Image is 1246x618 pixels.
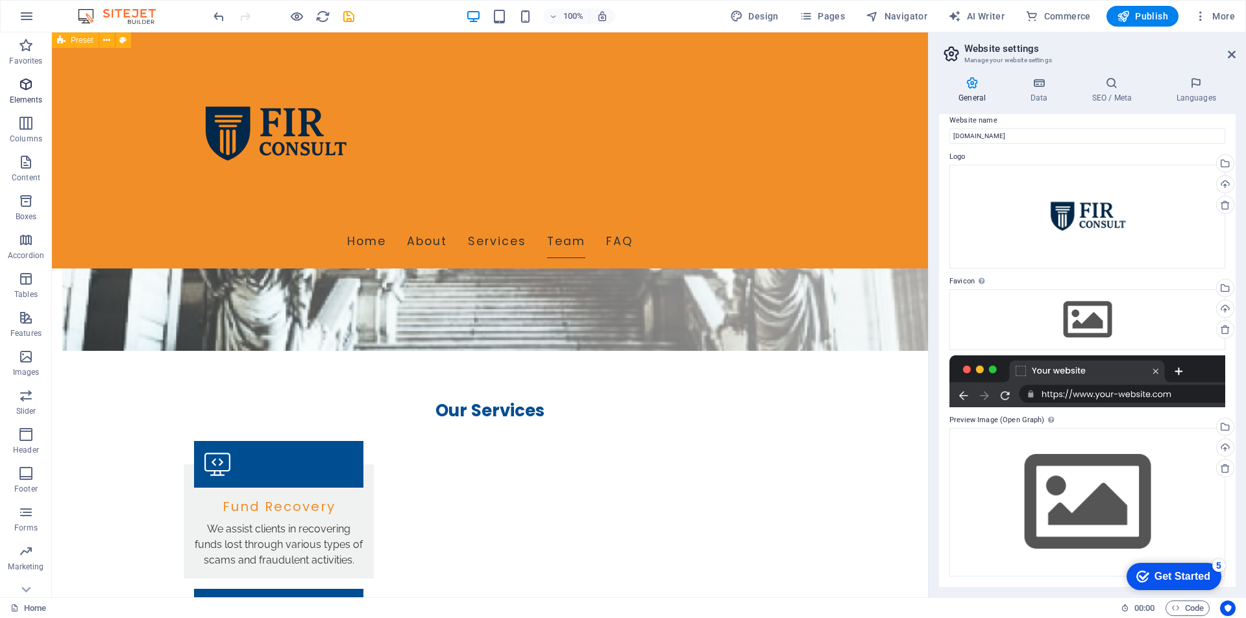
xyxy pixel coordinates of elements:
[866,10,927,23] span: Navigator
[93,3,106,16] div: 5
[315,8,330,24] button: reload
[1121,600,1155,616] h6: Session time
[1106,6,1179,27] button: Publish
[1010,77,1072,104] h4: Data
[10,328,42,339] p: Features
[289,8,304,24] button: Click here to leave preview mode and continue editing
[14,523,38,533] p: Forms
[8,250,44,261] p: Accordion
[16,406,36,416] p: Slider
[949,149,1225,165] label: Logo
[1171,600,1204,616] span: Code
[71,36,93,44] span: Preset
[730,10,779,23] span: Design
[543,8,589,24] button: 100%
[35,14,91,26] div: Get Started
[1143,603,1145,613] span: :
[9,56,42,66] p: Favorites
[10,95,43,105] p: Elements
[563,8,583,24] h6: 100%
[596,10,608,22] i: On resize automatically adjust zoom level to fit chosen device.
[949,428,1225,576] div: Select files from the file manager, stock photos, or upload file(s)
[1025,10,1091,23] span: Commerce
[13,445,39,455] p: Header
[943,6,1010,27] button: AI Writer
[1072,77,1156,104] h4: SEO / Meta
[1194,10,1235,23] span: More
[1117,10,1168,23] span: Publish
[725,6,784,27] button: Design
[341,9,356,24] i: Save (Ctrl+S)
[1220,600,1236,616] button: Usercentrics
[1134,600,1154,616] span: 00 00
[10,600,46,616] a: Click to cancel selection. Double-click to open Pages
[949,165,1225,268] div: ChatGPTImageSep1202508_25_19AM-1YhHCVdZa3FLEuEy77blYw.png
[14,289,38,300] p: Tables
[1189,6,1240,27] button: More
[861,6,933,27] button: Navigator
[949,289,1225,350] div: Select files from the file manager, stock photos, or upload file(s)
[211,8,226,24] button: undo
[75,8,172,24] img: Editor Logo
[949,128,1225,144] input: Name...
[800,10,845,23] span: Pages
[341,8,356,24] button: save
[13,367,40,377] p: Images
[949,113,1225,128] label: Website name
[964,43,1236,54] h2: Website settings
[10,134,42,144] p: Columns
[8,562,43,572] p: Marketing
[939,77,1010,104] h4: General
[12,172,40,183] p: Content
[949,274,1225,289] label: Favicon
[1020,6,1096,27] button: Commerce
[964,54,1210,66] h3: Manage your website settings
[794,6,850,27] button: Pages
[16,211,37,222] p: Boxes
[14,484,38,494] p: Footer
[1166,600,1210,616] button: Code
[949,412,1225,428] label: Preview Image (Open Graph)
[315,9,330,24] i: Reload page
[725,6,784,27] div: Design (Ctrl+Alt+Y)
[948,10,1005,23] span: AI Writer
[212,9,226,24] i: Undo: Change image (Ctrl+Z)
[1156,77,1236,104] h4: Languages
[7,6,102,34] div: Get Started 5 items remaining, 0% complete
